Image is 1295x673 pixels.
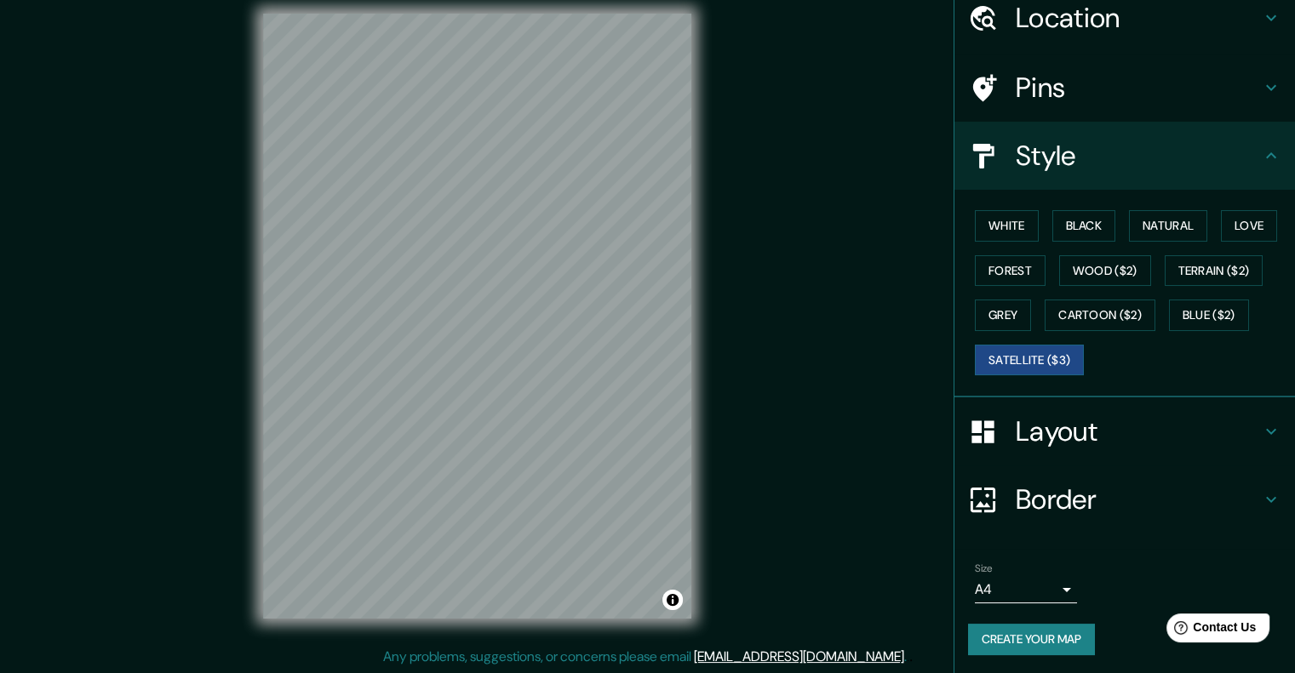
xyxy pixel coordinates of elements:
[1059,255,1151,287] button: Wood ($2)
[1016,414,1261,448] h4: Layout
[694,647,904,665] a: [EMAIL_ADDRESS][DOMAIN_NAME]
[1129,210,1207,242] button: Natural
[1052,210,1116,242] button: Black
[954,54,1295,122] div: Pins
[975,345,1084,376] button: Satellite ($3)
[1169,299,1249,331] button: Blue ($2)
[662,590,683,610] button: Toggle attribution
[954,465,1295,533] div: Border
[954,397,1295,465] div: Layout
[1165,255,1263,287] button: Terrain ($2)
[975,576,1077,603] div: A4
[909,647,913,667] div: .
[975,255,1046,287] button: Forest
[1016,482,1261,516] h4: Border
[263,14,691,619] canvas: Map
[1221,210,1277,242] button: Love
[975,562,993,576] label: Size
[968,624,1095,655] button: Create your map
[907,647,909,667] div: .
[954,122,1295,190] div: Style
[383,647,907,667] p: Any problems, suggestions, or concerns please email .
[1045,299,1155,331] button: Cartoon ($2)
[1016,71,1261,105] h4: Pins
[1016,1,1261,35] h4: Location
[1016,139,1261,173] h4: Style
[975,210,1039,242] button: White
[1143,607,1276,654] iframe: Help widget launcher
[975,299,1031,331] button: Grey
